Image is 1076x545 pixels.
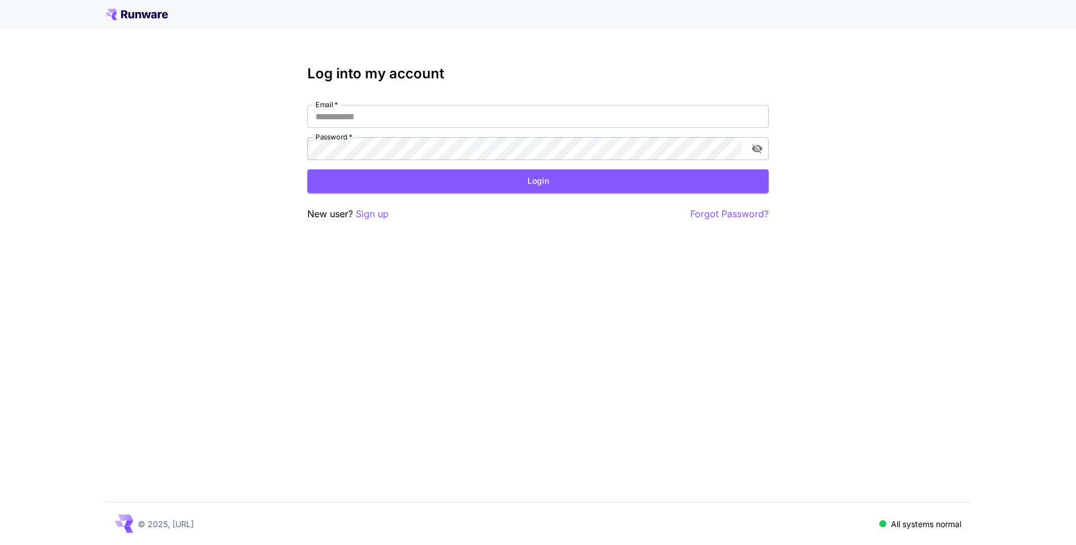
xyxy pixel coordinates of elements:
[747,138,768,159] button: toggle password visibility
[891,518,961,530] p: All systems normal
[307,207,389,221] p: New user?
[690,207,769,221] button: Forgot Password?
[307,66,769,82] h3: Log into my account
[138,518,194,530] p: © 2025, [URL]
[356,207,389,221] button: Sign up
[315,100,338,109] label: Email
[307,169,769,193] button: Login
[315,132,352,142] label: Password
